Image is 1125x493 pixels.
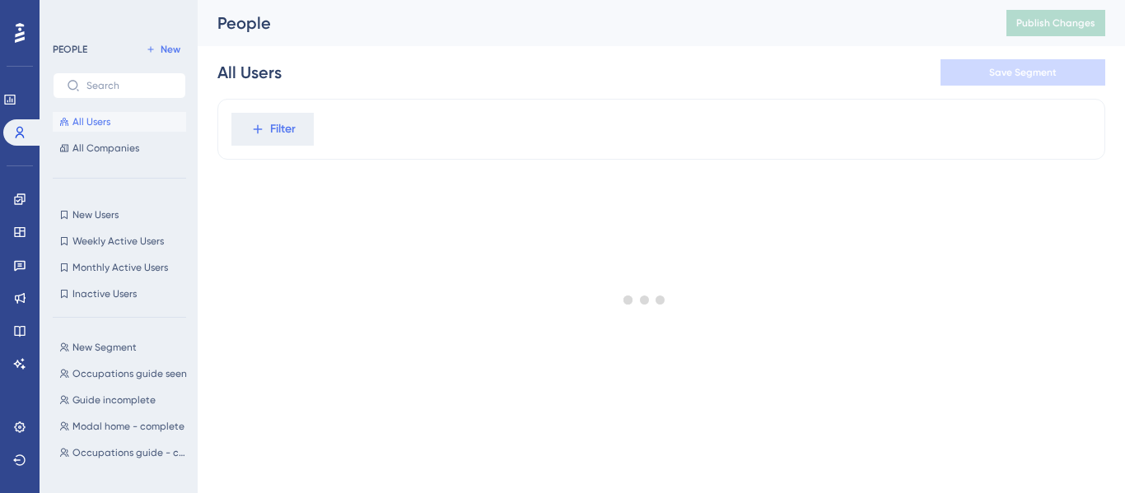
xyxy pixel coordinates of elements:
[72,142,139,155] span: All Companies
[1016,16,1095,30] span: Publish Changes
[72,115,110,128] span: All Users
[72,235,164,248] span: Weekly Active Users
[53,364,196,384] button: Occupations guide seen
[1006,10,1105,36] button: Publish Changes
[72,446,189,459] span: Occupations guide - complete
[941,59,1105,86] button: Save Segment
[53,205,186,225] button: New Users
[53,43,87,56] div: PEOPLE
[217,12,965,35] div: People
[140,40,186,59] button: New
[53,443,196,463] button: Occupations guide - complete
[989,66,1057,79] span: Save Segment
[217,61,282,84] div: All Users
[86,80,172,91] input: Search
[72,420,184,433] span: Modal home - complete
[53,231,186,251] button: Weekly Active Users
[53,258,186,277] button: Monthly Active Users
[72,367,187,380] span: Occupations guide seen
[72,208,119,221] span: New Users
[72,341,137,354] span: New Segment
[53,390,196,410] button: Guide incomplete
[72,393,156,407] span: Guide incomplete
[53,416,196,436] button: Modal home - complete
[53,284,186,304] button: Inactive Users
[72,287,137,300] span: Inactive Users
[72,261,168,274] span: Monthly Active Users
[161,43,180,56] span: New
[53,138,186,158] button: All Companies
[53,112,186,132] button: All Users
[53,337,196,357] button: New Segment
